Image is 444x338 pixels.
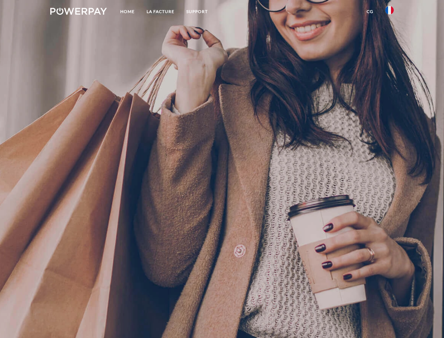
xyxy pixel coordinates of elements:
[141,5,180,18] a: LA FACTURE
[361,5,379,18] a: CG
[385,6,394,14] img: fr
[50,8,107,15] img: logo-powerpay-white.svg
[180,5,214,18] a: Support
[114,5,141,18] a: Home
